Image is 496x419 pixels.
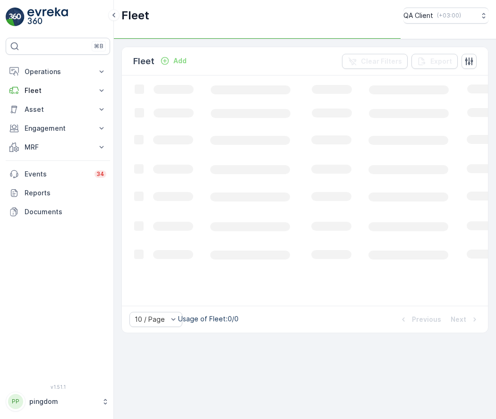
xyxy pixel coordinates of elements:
[6,138,110,157] button: MRF
[96,170,104,178] p: 34
[25,169,89,179] p: Events
[133,55,154,68] p: Fleet
[403,11,433,20] p: QA Client
[450,314,480,325] button: Next
[173,56,187,66] p: Add
[94,42,103,50] p: ⌘B
[6,392,110,411] button: PPpingdom
[451,315,466,324] p: Next
[398,314,442,325] button: Previous
[6,165,110,184] a: Events34
[25,142,91,152] p: MRF
[411,54,458,69] button: Export
[437,12,461,19] p: ( +03:00 )
[412,315,441,324] p: Previous
[25,207,106,217] p: Documents
[25,188,106,198] p: Reports
[6,100,110,119] button: Asset
[29,397,97,406] p: pingdom
[156,55,190,67] button: Add
[361,57,402,66] p: Clear Filters
[430,57,452,66] p: Export
[121,8,149,23] p: Fleet
[25,67,91,76] p: Operations
[6,202,110,221] a: Documents
[403,8,488,24] button: QA Client(+03:00)
[6,384,110,390] span: v 1.51.1
[27,8,68,26] img: logo_light-DOdMpM7g.png
[6,8,25,26] img: logo
[25,105,91,114] p: Asset
[6,62,110,81] button: Operations
[25,86,91,95] p: Fleet
[6,81,110,100] button: Fleet
[6,119,110,138] button: Engagement
[6,184,110,202] a: Reports
[178,314,239,324] p: Usage of Fleet : 0/0
[8,394,23,409] div: PP
[25,124,91,133] p: Engagement
[342,54,408,69] button: Clear Filters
